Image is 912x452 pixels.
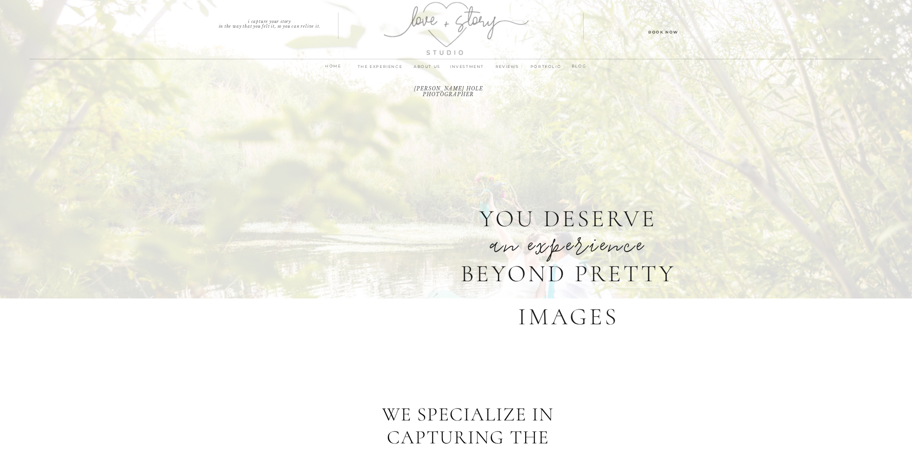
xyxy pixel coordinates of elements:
p: an experience [449,203,688,231]
a: ABOUT us [407,63,447,76]
a: Book Now [620,28,707,35]
p: beyond pretty Images [451,252,686,337]
a: BLOG [566,62,592,71]
a: I capture your storyin the way that you felt it, so you can relive it. [201,19,338,26]
p: you deserve [451,197,686,237]
a: INVESTMENT [447,63,487,76]
p: we specialize in capturing the real moments [325,403,611,428]
p: I capture your story in the way that you felt it, so you can relive it. [201,19,338,26]
a: REVIEWS [487,63,528,76]
a: THE EXPERIENCE [353,63,407,76]
a: home [321,62,346,76]
h1: [PERSON_NAME] hole photographer [389,86,508,106]
a: PORTFOLIO [528,63,564,76]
